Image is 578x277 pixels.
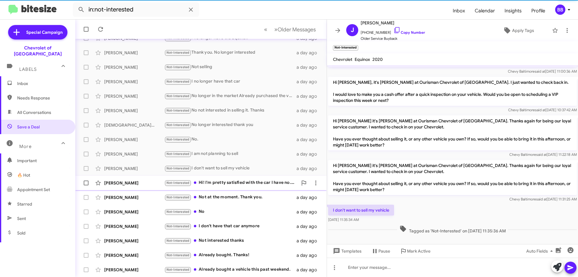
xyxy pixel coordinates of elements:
div: a day ago [297,267,322,273]
span: Tagged as 'Not-Interested' on [DATE] 11:35:36 AM [397,225,508,234]
div: [PERSON_NAME] [104,108,164,114]
span: said at [535,108,545,112]
div: BB [555,5,565,15]
button: Mark Active [395,246,435,257]
span: said at [535,69,545,74]
button: BB [550,5,571,15]
div: Not interested thanks [164,237,297,244]
div: [PERSON_NAME] [104,194,164,200]
span: Special Campaign [26,29,63,35]
span: Chevy Baltimore [DATE] 11:31:25 AM [509,197,577,201]
span: Sent [17,216,26,222]
div: [PERSON_NAME] [104,223,164,229]
div: No longer interested thank you [164,121,297,128]
div: Already bought a vehicle this past weekend. [164,266,297,273]
a: Profile [527,2,550,20]
span: Chevy Baltimore [DATE] 10:37:42 AM [508,108,577,112]
span: [PHONE_NUMBER] [361,27,425,36]
a: Copy Number [393,30,425,35]
span: Sold [17,230,26,236]
div: I don't have that car anymore [164,223,297,230]
div: [PERSON_NAME] [104,252,164,258]
span: Needs Response [17,95,68,101]
span: said at [536,197,547,201]
span: All Conversations [17,109,51,115]
span: 🔥 Hot [17,172,30,178]
div: No [164,208,297,215]
div: [DEMOGRAPHIC_DATA][PERSON_NAME] [104,122,164,128]
span: Important [17,158,68,164]
span: Not-Interested [166,109,190,112]
div: a day ago [297,50,322,56]
span: Appointment Set [17,187,50,193]
div: I no longer have that car [164,78,297,85]
span: Apply Tags [512,25,534,36]
span: Not-Interested [166,239,190,243]
div: a day ago [297,209,322,215]
span: Labels [19,67,37,72]
p: Hi [PERSON_NAME] it's [PERSON_NAME] at Ourisman Chevrolet of [GEOGRAPHIC_DATA]. Thanks again for ... [328,115,577,150]
span: Inbox [17,80,68,87]
div: a day ago [297,108,322,114]
button: Previous [260,23,271,36]
span: Not-Interested [166,152,190,156]
div: [PERSON_NAME] [104,180,164,186]
span: 2020 [372,57,383,62]
div: Hi! I'm pretty satisfied with the car I have no. Unfortunately I work these next three nights so ... [164,179,298,186]
span: Chevrolet [333,57,352,62]
span: Older Messages [278,26,316,33]
span: Chevy Baltimore [DATE] 11:22:18 AM [509,152,577,157]
div: a day ago [297,79,322,85]
button: Next [271,23,319,36]
div: No. [164,136,297,143]
div: Thank you. No longer interested [164,49,297,56]
a: Insights [500,2,527,20]
span: [DATE] 11:35:34 AM [328,217,359,222]
nav: Page navigation example [261,23,319,36]
span: Inbox [448,2,470,20]
div: [PERSON_NAME] [104,79,164,85]
p: Hi [PERSON_NAME], it's [PERSON_NAME] at Ourisman Chevrolet of [GEOGRAPHIC_DATA]. I just wanted to... [328,77,577,106]
small: Not-Interested [333,45,358,51]
span: Not-Interested [166,123,190,127]
div: [PERSON_NAME] [104,238,164,244]
div: No not interested in selling it. Thanks [164,107,297,114]
span: Older Service Buyback [361,36,425,42]
button: Apply Tags [487,25,549,36]
span: Not-Interested [166,80,190,83]
p: I don't want to sell my vehicle [328,205,394,216]
span: Equinox [355,57,370,62]
span: Not-Interested [166,268,190,272]
span: J [351,25,354,35]
span: Templates [332,246,362,257]
div: a day ago [297,223,322,229]
p: Hi [PERSON_NAME] it's [PERSON_NAME] at Ourisman Chevrolet of [GEOGRAPHIC_DATA]. Thanks again for ... [328,160,577,195]
button: Templates [327,246,366,257]
div: Not at the moment. Thank you. [164,194,297,201]
span: Not-Interested [166,94,190,98]
a: Calendar [470,2,500,20]
input: Search [73,2,199,17]
div: a day ago [297,151,322,157]
span: Not-Interested [166,166,190,170]
span: said at [536,152,547,157]
div: a day ago [297,194,322,200]
div: a day ago [297,238,322,244]
div: [PERSON_NAME] [104,64,164,70]
div: [PERSON_NAME] [104,151,164,157]
div: [PERSON_NAME] [104,267,164,273]
a: Special Campaign [8,25,67,39]
div: I am not planning to sell [164,150,297,157]
div: I don't want to sell my vehicle [164,165,297,172]
span: Not-Interested [166,65,190,69]
div: a day ago [297,64,322,70]
div: [PERSON_NAME] [104,93,164,99]
span: Chevy Baltimore [DATE] 11:00:36 AM [508,69,577,74]
button: Auto Fields [521,246,560,257]
div: Already bought. Thanks! [164,252,297,259]
span: Auto Fields [526,246,555,257]
div: a day ago [297,252,322,258]
span: « [264,26,267,33]
div: No longer in the market Already purchased the vehicle [164,93,297,99]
